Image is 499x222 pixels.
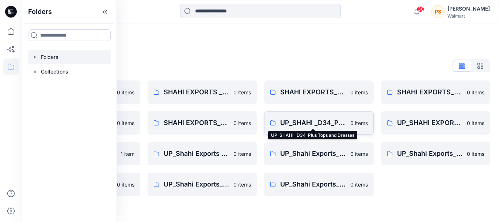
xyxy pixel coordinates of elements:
a: UP_Shahi Exports_D34_Dresses0 items [264,173,374,196]
a: SHAHI EXPORTS_D23_Men's Tops0 items [264,80,374,104]
p: 0 items [117,181,134,188]
p: UP_Shahi Exports_D33_Girls Bottoms [397,148,463,159]
a: SHAHI EXPORTS_D33_Girls Tops0 items [381,80,491,104]
div: PS [431,5,445,18]
p: 0 items [350,119,368,127]
a: UP_Shahi Exports_D23 Mens Bottoms0 items [264,142,374,165]
a: SHAHI EXPORTS_D35_Plus_[DEMOGRAPHIC_DATA] Top0 items [148,111,257,135]
a: UP_Shahi Exports D34 NOBO YA Adult Tops & Dress0 items [148,142,257,165]
p: 1 item [121,150,134,158]
p: 0 items [117,119,134,127]
p: UP_Shahi Exports_D33_Girls Tops [164,179,229,189]
span: 30 [416,6,424,12]
p: SHAHI EXPORTS_D23_Men's Tops [280,87,346,97]
p: 0 items [233,181,251,188]
p: 0 items [467,89,484,96]
p: UP_SHAHI EXPORTS D23 Men's Tops [397,118,463,128]
p: 0 items [350,181,368,188]
p: 0 items [350,150,368,158]
a: UP_SHAHI EXPORTS D23 Men's Tops0 items [381,111,491,135]
p: UP_Shahi Exports_D34_Dresses [280,179,346,189]
p: 0 items [117,89,134,96]
p: 0 items [350,89,368,96]
p: SHAHI EXPORTS_D35_Plus_[DEMOGRAPHIC_DATA] Top [164,118,229,128]
p: UP_Shahi Exports D34 NOBO YA Adult Tops & Dress [164,148,229,159]
p: 0 items [233,150,251,158]
p: 0 items [467,150,484,158]
a: UP_SHAHI _D34_Plus Tops and Dresses0 items [264,111,374,135]
a: UP_Shahi Exports_D33_Girls Tops0 items [148,173,257,196]
p: 0 items [233,89,251,96]
div: Walmart [447,13,490,19]
a: SHAHI EXPORTS _D34_[DEMOGRAPHIC_DATA] Top0 items [148,80,257,104]
p: 0 items [467,119,484,127]
div: [PERSON_NAME] [447,4,490,13]
a: UP_Shahi Exports_D33_Girls Bottoms0 items [381,142,491,165]
p: UP_SHAHI _D34_Plus Tops and Dresses [280,118,346,128]
p: Collections [41,67,68,76]
p: 0 items [233,119,251,127]
p: UP_Shahi Exports_D23 Mens Bottoms [280,148,346,159]
p: SHAHI EXPORTS_D33_Girls Tops [397,87,463,97]
p: SHAHI EXPORTS _D34_[DEMOGRAPHIC_DATA] Top [164,87,229,97]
